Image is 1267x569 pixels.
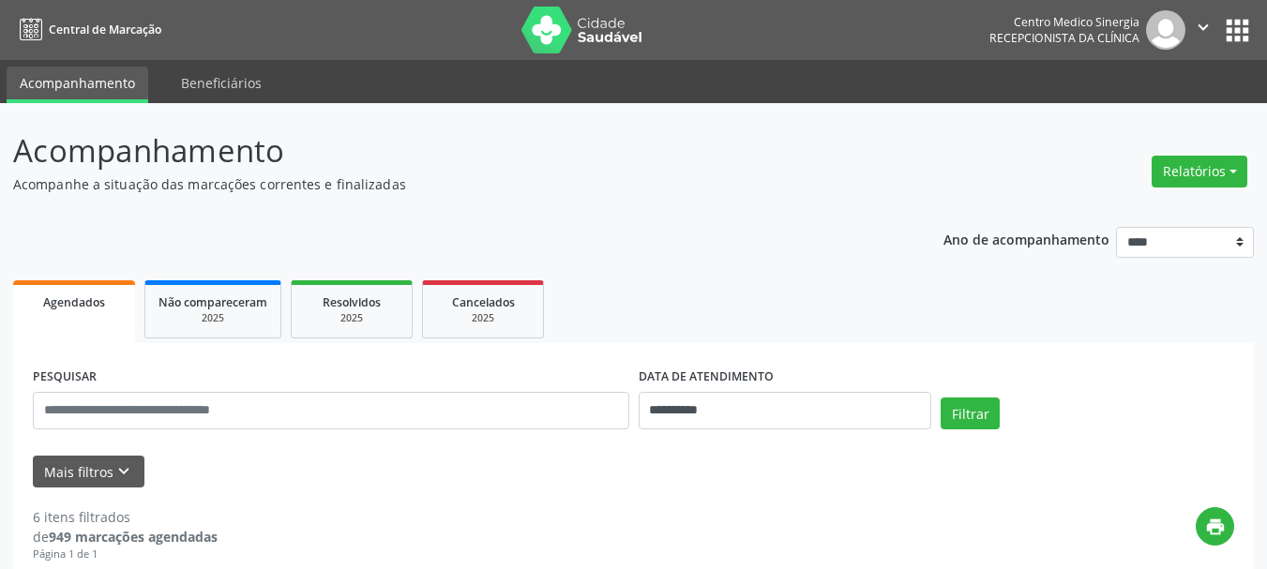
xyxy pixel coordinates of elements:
div: Página 1 de 1 [33,547,218,562]
i: keyboard_arrow_down [113,461,134,482]
p: Acompanhamento [13,127,882,174]
div: 2025 [158,311,267,325]
a: Acompanhamento [7,67,148,103]
img: img [1146,10,1185,50]
span: Recepcionista da clínica [989,30,1139,46]
button: Filtrar [941,397,1000,429]
div: de [33,527,218,547]
span: Cancelados [452,294,515,310]
strong: 949 marcações agendadas [49,528,218,546]
div: 2025 [436,311,530,325]
p: Ano de acompanhamento [943,227,1109,250]
button: apps [1221,14,1254,47]
i:  [1193,17,1214,37]
div: 2025 [305,311,399,325]
label: DATA DE ATENDIMENTO [639,363,774,392]
p: Acompanhe a situação das marcações correntes e finalizadas [13,174,882,194]
button: Mais filtroskeyboard_arrow_down [33,456,144,488]
span: Agendados [43,294,105,310]
i: print [1205,517,1226,537]
div: 6 itens filtrados [33,507,218,527]
span: Resolvidos [323,294,381,310]
a: Central de Marcação [13,14,161,45]
button: print [1196,507,1234,546]
a: Beneficiários [168,67,275,99]
div: Centro Medico Sinergia [989,14,1139,30]
label: PESQUISAR [33,363,97,392]
button:  [1185,10,1221,50]
button: Relatórios [1152,156,1247,187]
span: Central de Marcação [49,22,161,37]
span: Não compareceram [158,294,267,310]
